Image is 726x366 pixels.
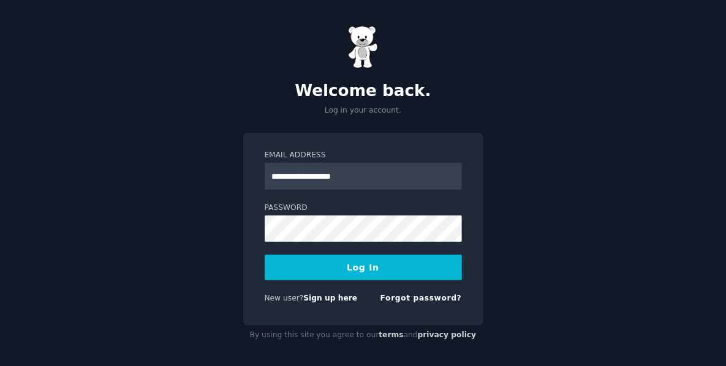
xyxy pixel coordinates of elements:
[265,294,304,302] span: New user?
[303,294,357,302] a: Sign up here
[265,150,462,161] label: Email Address
[380,294,462,302] a: Forgot password?
[348,26,379,69] img: Gummy Bear
[243,81,483,101] h2: Welcome back.
[265,255,462,280] button: Log In
[418,331,477,339] a: privacy policy
[379,331,403,339] a: terms
[243,326,483,345] div: By using this site you agree to our and
[243,105,483,116] p: Log in your account.
[265,203,462,214] label: Password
